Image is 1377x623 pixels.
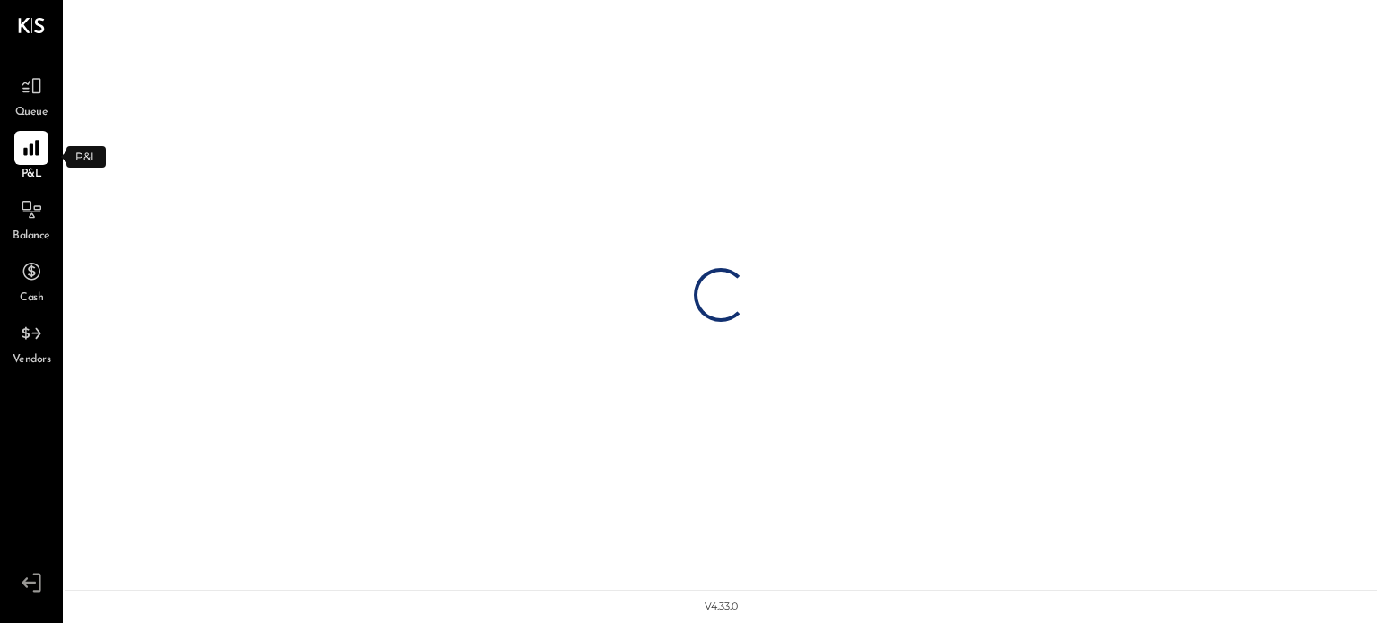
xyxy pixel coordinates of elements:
[1,316,62,368] a: Vendors
[15,105,48,121] span: Queue
[705,600,738,614] div: v 4.33.0
[1,193,62,245] a: Balance
[20,290,43,307] span: Cash
[1,69,62,121] a: Queue
[66,146,106,168] div: P&L
[1,255,62,307] a: Cash
[13,229,50,245] span: Balance
[1,131,62,183] a: P&L
[22,167,42,183] span: P&L
[13,352,51,368] span: Vendors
